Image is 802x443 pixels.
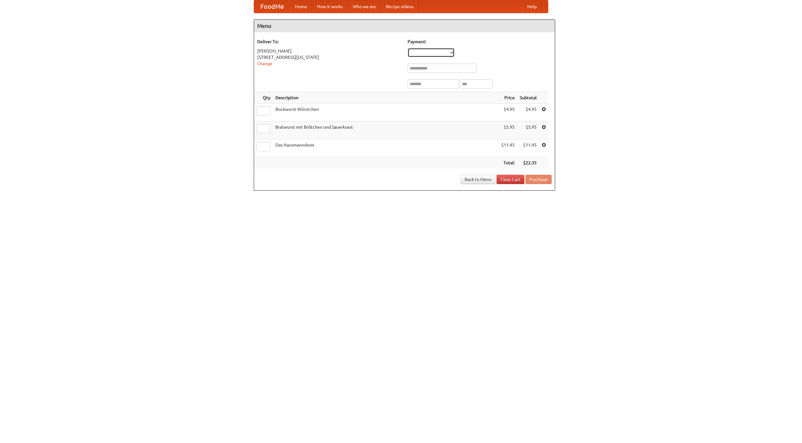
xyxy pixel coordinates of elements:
[348,0,381,13] a: Who we are
[517,92,539,104] th: Subtotal
[257,54,401,60] div: [STREET_ADDRESS][US_STATE]
[517,104,539,121] td: $4.95
[461,175,496,184] a: Back to Menu
[290,0,312,13] a: Home
[273,121,499,139] td: Bratwurst mit Brötchen und Sauerkraut
[254,20,555,32] h4: Menu
[254,0,290,13] a: FoodMe
[525,175,552,184] button: Purchase
[257,48,401,54] div: [PERSON_NAME]
[499,157,517,169] th: Total:
[517,157,539,169] th: $22.35
[499,139,517,157] td: $11.45
[499,104,517,121] td: $4.95
[257,39,401,45] h5: Deliver To:
[517,139,539,157] td: $11.45
[273,139,499,157] td: Das Hausmannskost
[273,104,499,121] td: Bockwurst Würstchen
[257,61,272,66] a: Change
[499,92,517,104] th: Price
[312,0,348,13] a: How it works
[254,92,273,104] th: Qty
[273,92,499,104] th: Description
[497,175,524,184] a: Clear Cart
[381,0,419,13] a: Recipe videos
[499,121,517,139] td: $5.95
[408,39,552,45] h5: Payment:
[522,0,542,13] a: Help
[517,121,539,139] td: $5.95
